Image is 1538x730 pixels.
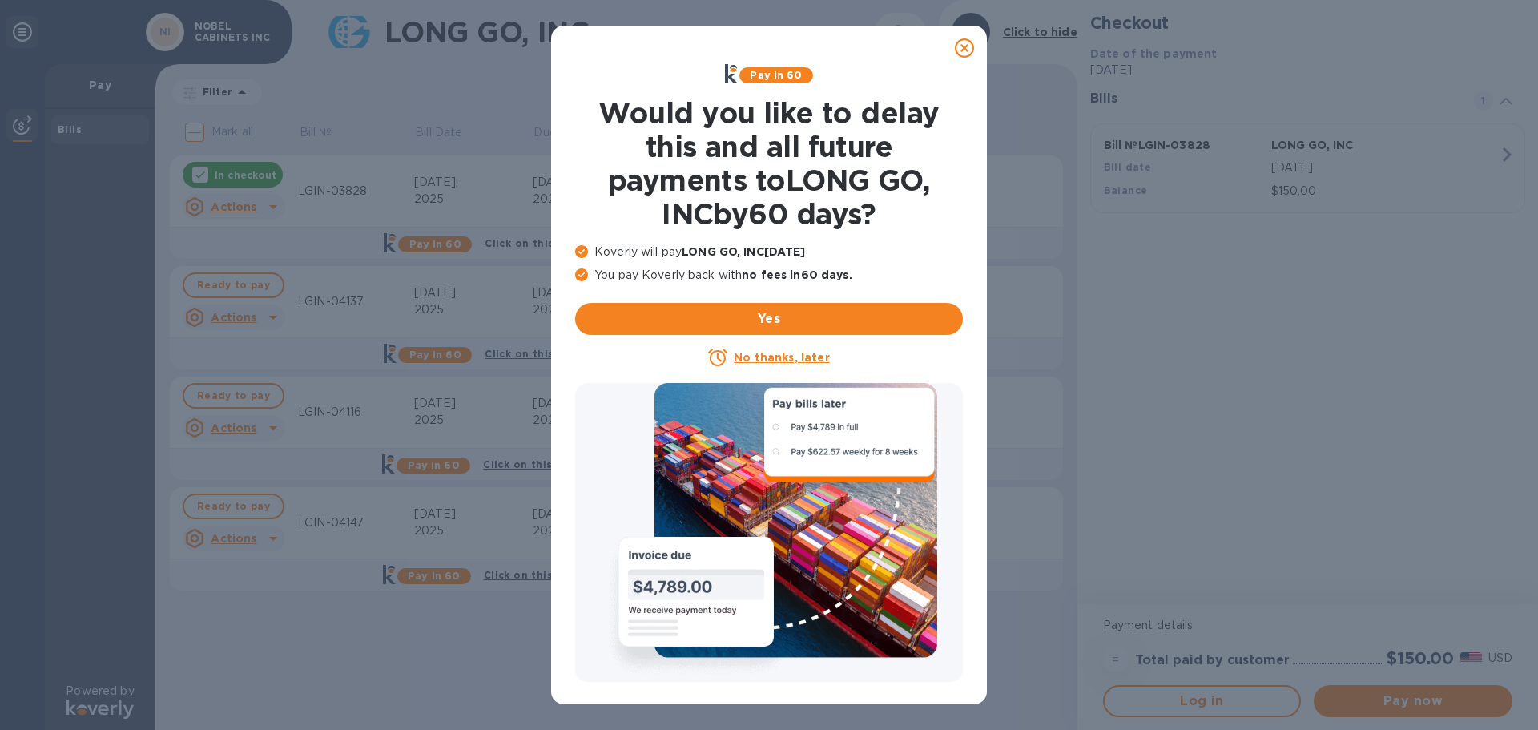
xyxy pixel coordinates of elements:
b: LONG GO, INC [DATE] [682,245,805,258]
u: No thanks, later [734,351,829,364]
p: You pay Koverly back with [575,267,963,284]
p: Koverly will pay [575,244,963,260]
button: Yes [575,303,963,335]
h1: Would you like to delay this and all future payments to LONG GO, INC by 60 days ? [575,96,963,231]
b: no fees in 60 days . [742,268,852,281]
span: Yes [588,309,950,329]
b: Pay in 60 [750,69,802,81]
